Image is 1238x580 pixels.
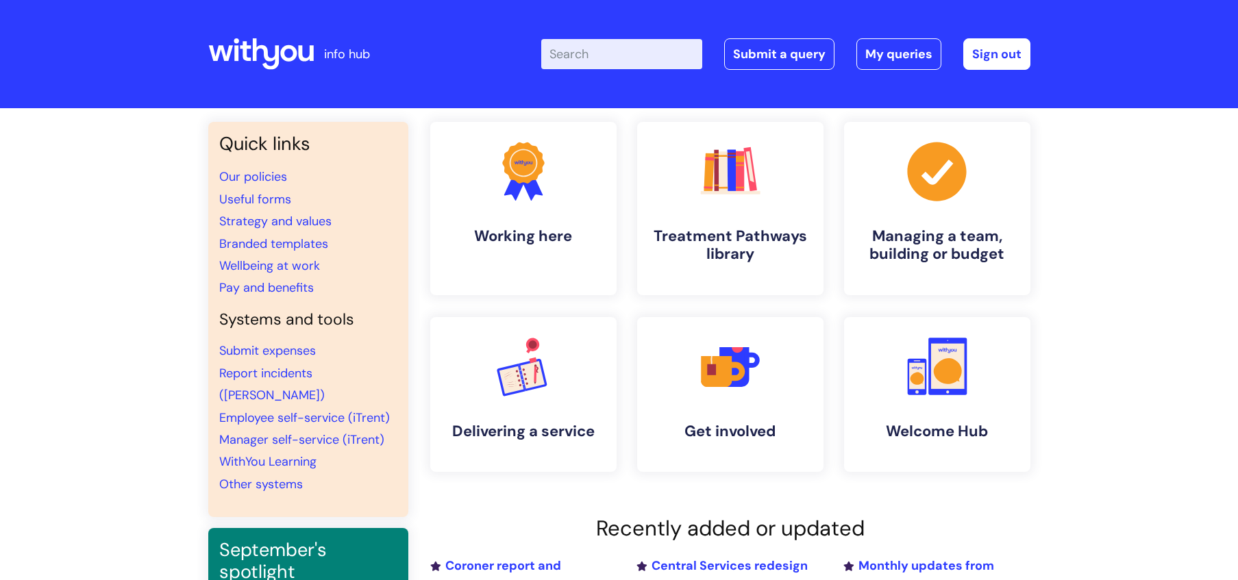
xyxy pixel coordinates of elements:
div: | - [541,38,1030,70]
a: Delivering a service [430,317,617,472]
a: Branded templates [219,236,328,252]
h3: Quick links [219,133,397,155]
a: Strategy and values [219,213,332,229]
a: Wellbeing at work [219,257,320,274]
a: Working here [430,122,617,295]
h4: Managing a team, building or budget [855,227,1019,264]
a: Sign out [963,38,1030,70]
h4: Working here [441,227,606,245]
p: info hub [324,43,370,65]
a: Employee self-service (iTrent) [219,409,390,426]
h2: Recently added or updated [430,516,1030,541]
a: Get involved [637,317,824,472]
a: Report incidents ([PERSON_NAME]) [219,365,325,403]
a: Our policies [219,168,287,185]
h4: Welcome Hub [855,423,1019,440]
a: My queries [856,38,941,70]
input: Search [541,39,702,69]
a: Welcome Hub [844,317,1030,472]
h4: Treatment Pathways library [648,227,813,264]
a: Managing a team, building or budget [844,122,1030,295]
a: Treatment Pathways library [637,122,824,295]
a: WithYou Learning [219,453,317,470]
h4: Get involved [648,423,813,440]
a: Pay and benefits [219,279,314,296]
a: Submit a query [724,38,834,70]
a: Manager self-service (iTrent) [219,431,384,448]
a: Useful forms [219,191,291,207]
h4: Systems and tools [219,310,397,329]
h4: Delivering a service [441,423,606,440]
a: Other systems [219,476,303,492]
a: Submit expenses [219,342,316,359]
